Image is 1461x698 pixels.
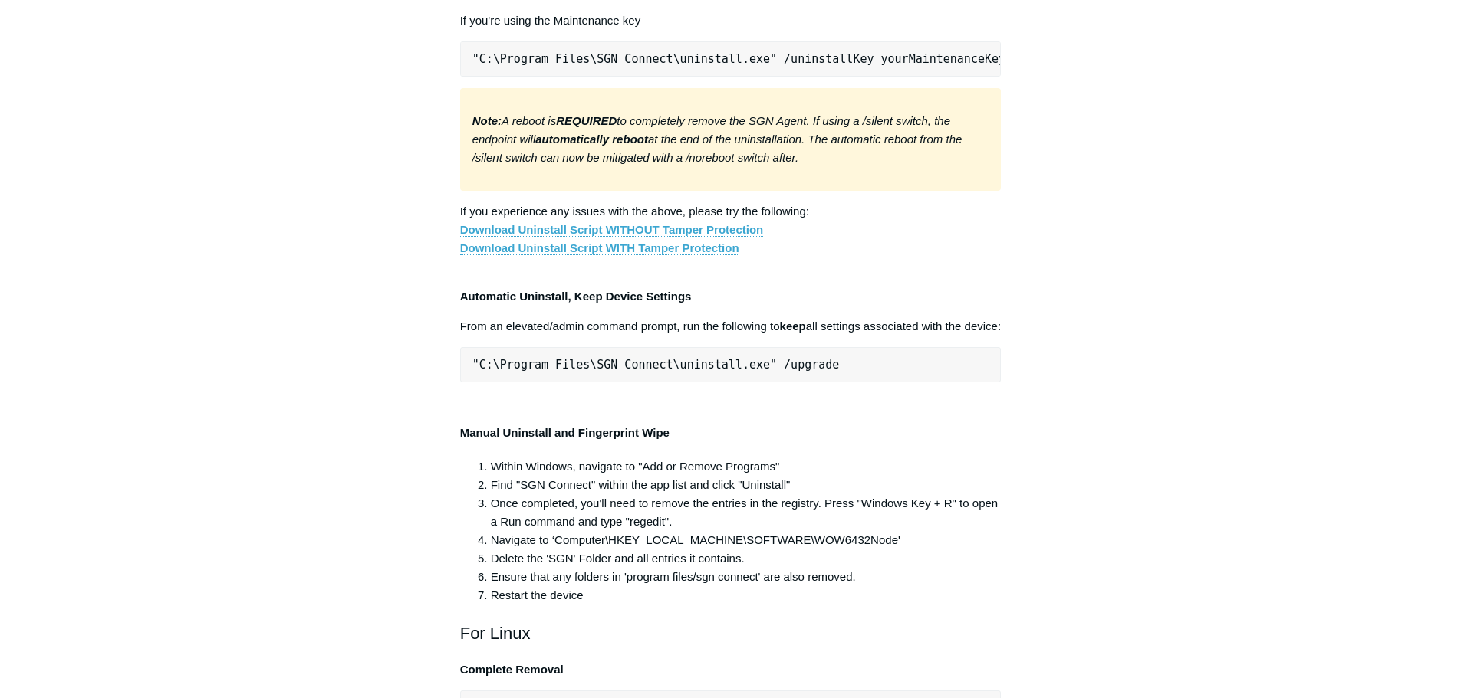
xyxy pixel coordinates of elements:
strong: Manual Uninstall and Fingerprint Wipe [460,426,670,439]
li: Within Windows, navigate to "Add or Remove Programs" [491,457,1002,476]
li: Ensure that any folders in 'program files/sgn connect' are also removed. [491,568,1002,586]
strong: REQUIRED [556,114,617,127]
strong: Automatic Uninstall, Keep Device Settings [460,290,692,303]
li: Delete the 'SGN' Folder and all entries it contains. [491,549,1002,568]
li: Find "SGN Connect" within the app list and click "Uninstall" [491,476,1002,494]
a: Download Uninstall Script WITH Tamper Protection [460,241,739,255]
em: A reboot is to completely remove the SGN Agent. If using a /silent switch, the endpoint will at t... [472,114,962,164]
span: From an elevated/admin command prompt, run the following to all settings associated with the device: [460,320,1001,333]
strong: Note: [472,114,502,127]
li: Restart the device [491,586,1002,605]
pre: "C:\Program Files\SGN Connect\uninstall.exe" /uninstallKey yourMaintenanceKeyHere [460,41,1002,77]
h2: For Linux [460,620,1002,647]
li: Once completed, you'll need to remove the entries in the registry. Press "Windows Key + R" to ope... [491,494,1002,531]
strong: Complete Removal [460,663,564,676]
li: Navigate to ‘Computer\HKEY_LOCAL_MACHINE\SOFTWARE\WOW6432Node' [491,531,1002,549]
strong: keep [780,320,806,333]
a: Download Uninstall Script WITHOUT Tamper Protection [460,223,764,237]
p: If you're using the Maintenance key [460,11,1002,30]
span: "C:\Program Files\SGN Connect\uninstall.exe" /upgrade [472,358,840,372]
p: If you experience any issues with the above, please try the following: [460,202,1002,257]
strong: automatically reboot [535,133,648,146]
